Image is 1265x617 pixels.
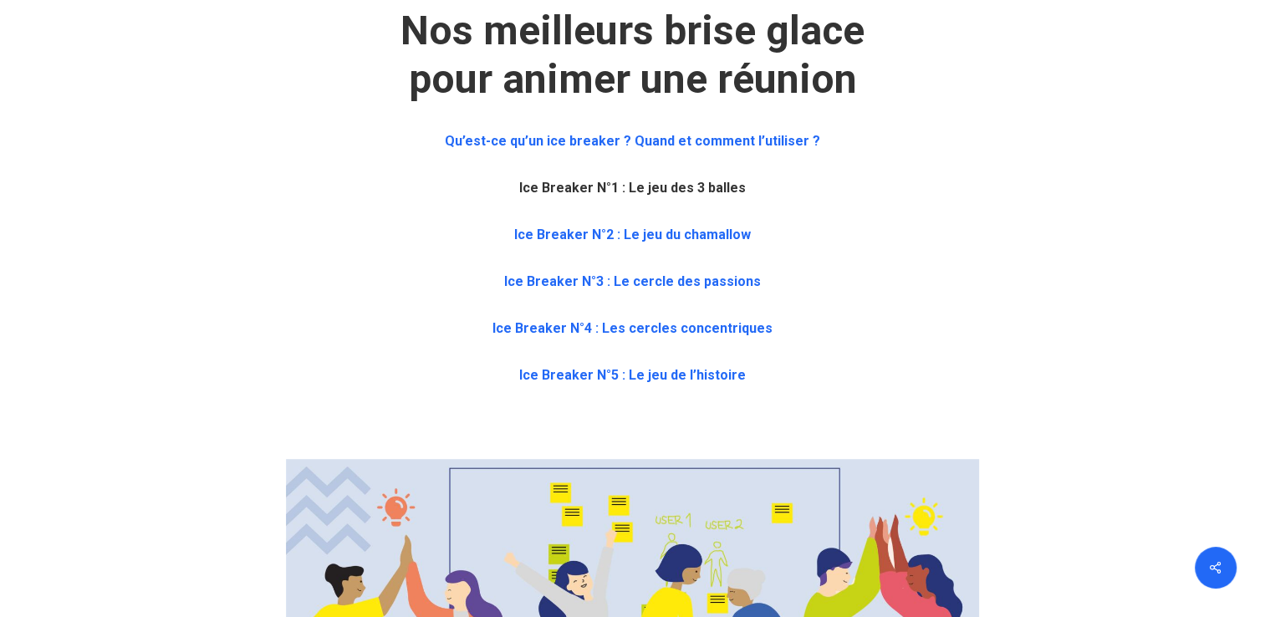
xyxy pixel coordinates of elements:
[492,320,773,336] a: Ice Breaker N°4 : Les cercles concentriques
[357,7,909,104] h2: Nos meilleurs brise glace pour animer une réunion
[504,273,761,289] a: Ice Breaker N°3 : Le cercle des passions
[519,367,746,383] a: Ice Breaker N°5 : Le jeu de l’histoire
[514,227,751,242] a: Ice Breaker N°2 : Le jeu du chamallow
[445,133,820,149] a: Qu’est-ce qu’un ice breaker ? Quand et comment l’utiliser ?
[519,180,746,196] a: Ice Breaker N°1 : Le jeu des 3 balles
